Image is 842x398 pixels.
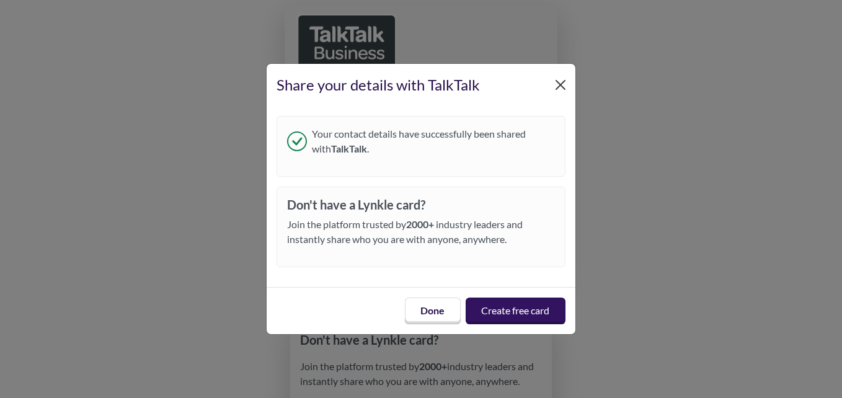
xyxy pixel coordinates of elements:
[287,197,555,212] h3: Don't have a Lynkle card?
[331,143,367,154] strong: TalkTalk
[405,298,461,325] button: Done
[406,218,434,230] strong: 2000+
[466,298,565,325] a: Create free card
[551,75,570,95] button: Close
[307,126,555,156] span: Your contact details have successfully been shared with .
[287,217,555,247] p: Join the platform trusted by industry leaders and instantly share who you are with anyone, anywhere.
[277,74,480,96] div: Share your details with TalkTalk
